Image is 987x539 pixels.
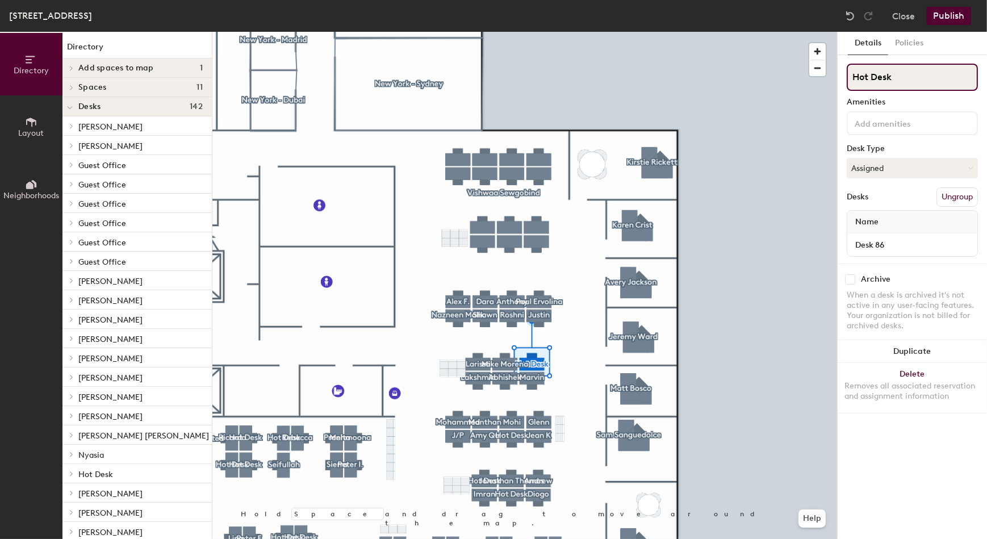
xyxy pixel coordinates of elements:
img: Redo [863,10,874,22]
span: [PERSON_NAME] [78,296,143,306]
h1: Directory [62,41,212,59]
div: Archive [861,275,890,284]
span: Guest Office [78,238,126,248]
span: Hot Desk [78,470,113,479]
span: Guest Office [78,180,126,190]
span: Layout [19,128,44,138]
span: [PERSON_NAME] [78,489,143,499]
span: [PERSON_NAME] [78,354,143,363]
span: [PERSON_NAME] [78,508,143,518]
button: Policies [888,32,930,55]
div: Desk Type [847,144,978,153]
button: Close [892,7,915,25]
div: Desks [847,193,868,202]
button: Details [848,32,888,55]
span: Name [850,212,884,232]
div: Amenities [847,98,978,107]
span: 1 [200,64,203,73]
button: Duplicate [838,340,987,363]
div: Removes all associated reservation and assignment information [844,381,980,402]
span: Guest Office [78,219,126,228]
span: [PERSON_NAME] [78,392,143,402]
button: Help [798,509,826,528]
span: [PERSON_NAME] [78,373,143,383]
span: 11 [196,83,203,92]
span: Desks [78,102,101,111]
span: Nyasia [78,450,104,460]
button: Assigned [847,158,978,178]
span: [PERSON_NAME] [78,122,143,132]
span: Add spaces to map [78,64,154,73]
span: Guest Office [78,199,126,209]
div: [STREET_ADDRESS] [9,9,92,23]
span: [PERSON_NAME] [78,412,143,421]
button: Publish [926,7,971,25]
span: [PERSON_NAME] [78,335,143,344]
img: Undo [844,10,856,22]
span: Guest Office [78,161,126,170]
span: Neighborhoods [3,191,59,200]
span: [PERSON_NAME] [78,141,143,151]
button: DeleteRemoves all associated reservation and assignment information [838,363,987,413]
span: [PERSON_NAME] [PERSON_NAME] [78,431,209,441]
button: Ungroup [936,187,978,207]
input: Unnamed desk [850,237,975,253]
span: [PERSON_NAME] [78,528,143,537]
div: When a desk is archived it's not active in any user-facing features. Your organization is not bil... [847,290,978,331]
span: Directory [14,66,49,76]
span: [PERSON_NAME] [78,277,143,286]
span: Spaces [78,83,107,92]
span: 142 [190,102,203,111]
span: Guest Office [78,257,126,267]
input: Add amenities [852,116,955,129]
span: [PERSON_NAME] [78,315,143,325]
